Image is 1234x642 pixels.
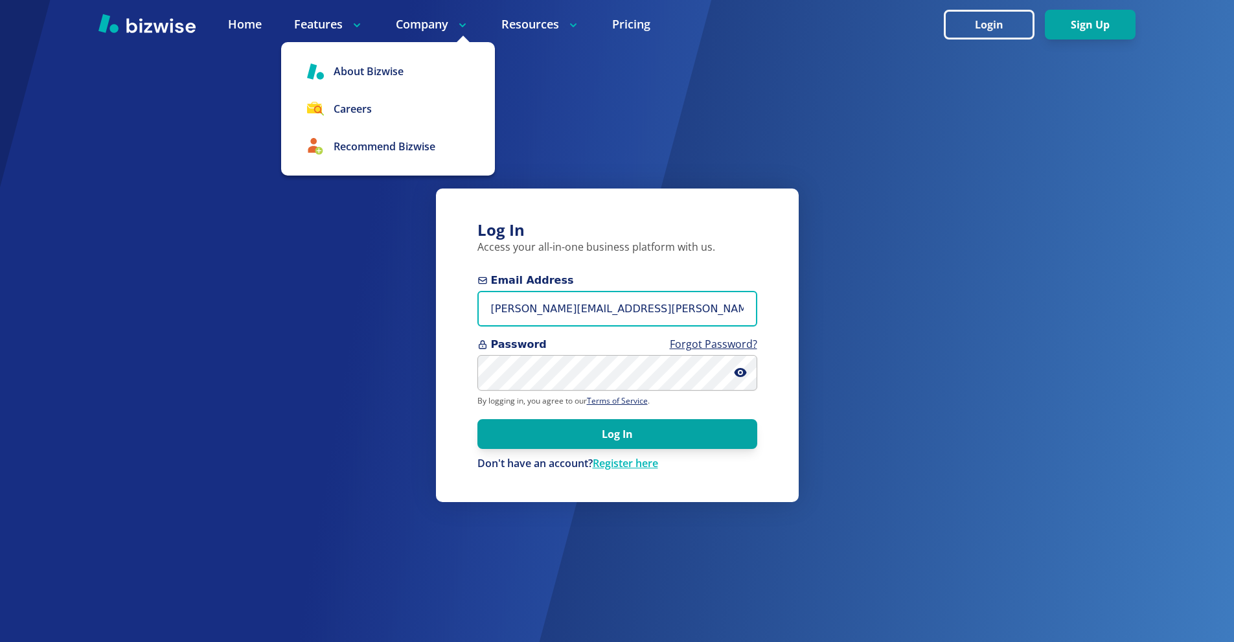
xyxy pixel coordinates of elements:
span: Password [477,337,757,352]
p: By logging in, you agree to our . [477,396,757,406]
a: Terms of Service [587,395,648,406]
a: Home [228,16,262,32]
a: Recommend Bizwise [281,128,495,165]
a: Sign Up [1045,19,1136,31]
input: you@example.com [477,291,757,327]
button: Login [944,10,1034,40]
a: About Bizwise [281,52,495,90]
p: Features [294,16,363,32]
div: Don't have an account?Register here [477,457,757,471]
a: Register here [593,456,658,470]
p: Don't have an account? [477,457,757,471]
p: Resources [501,16,580,32]
a: Pricing [612,16,650,32]
span: Email Address [477,273,757,288]
a: Careers [281,90,495,128]
img: Bizwise Logo [98,14,196,33]
h3: Log In [477,220,757,241]
p: Company [396,16,469,32]
a: Forgot Password? [670,337,757,351]
a: Login [944,19,1045,31]
button: Sign Up [1045,10,1136,40]
p: Access your all-in-one business platform with us. [477,240,757,255]
button: Log In [477,419,757,449]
